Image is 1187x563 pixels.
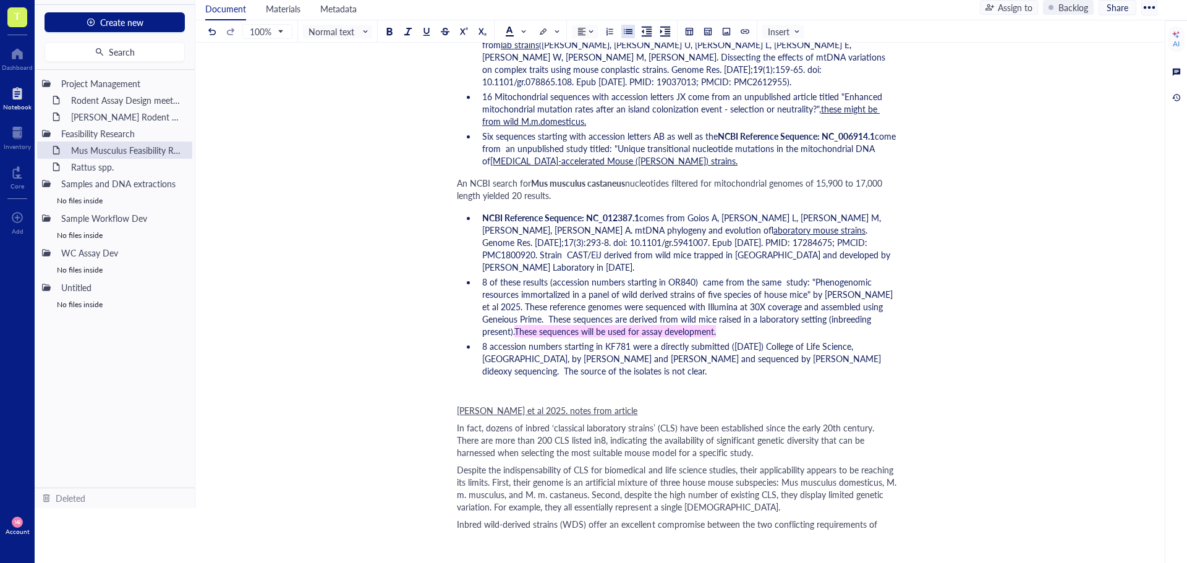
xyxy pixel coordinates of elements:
[66,158,187,176] div: Rattus spp.
[100,17,143,27] span: Create new
[37,261,192,279] div: No files inside
[14,520,20,525] span: MB
[37,227,192,244] div: No files inside
[482,276,895,337] span: 8 of these results (accession numbers starting in OR840) came from the same study: "Phenogenomic ...
[3,103,32,111] div: Notebook
[56,244,187,261] div: WC Assay Dev
[482,224,893,273] span: . Genome Res. [DATE];17(3):293-8. doi: 10.1101/gr.5941007. Epub [DATE]. PMID: 17284675; PMCID: PM...
[12,227,23,235] div: Add
[37,296,192,313] div: No files inside
[1107,2,1128,13] span: Share
[14,8,20,23] span: T
[1058,1,1088,14] div: Backlog
[6,528,30,535] div: Account
[514,325,716,337] span: These sequences will be used for assay development.
[457,421,877,459] span: In fact, dozens of inbred ‘classical laboratory strains’ (CLS) have been established since the ea...
[56,125,187,142] div: Feasibility Research
[66,91,187,109] div: Rodent Assay Design meeting_[DATE]
[320,2,357,15] span: Metadata
[11,163,24,190] a: Core
[45,42,185,62] button: Search
[490,155,738,167] span: [MEDICAL_DATA]-accelerated Mouse ([PERSON_NAME]) strains.
[482,340,883,377] span: 8 accession numbers starting in KF781 were a directly submitted ([DATE]) College of Life Science,...
[773,224,866,236] span: laboratory mouse strains
[501,38,539,51] span: lab strains
[482,90,885,115] span: 16 Mitochondrial sequences with accession letters JX come from an unpublished article titled "Enh...
[56,175,187,192] div: Samples and DNA extractions
[457,177,531,189] span: An NCBI search for
[768,26,801,37] span: Insert
[56,210,187,227] div: Sample Workflow Dev
[482,130,898,167] span: come from an unpublished study titled: "Unique transitional nucleotide mutations in the mitochond...
[205,2,246,15] span: Document
[482,38,888,88] span: ([PERSON_NAME], [PERSON_NAME] U, [PERSON_NAME] L, [PERSON_NAME] E, [PERSON_NAME] W, [PERSON_NAME]...
[718,130,875,142] span: NCBI Reference Sequence: NC_006914.1
[482,211,639,224] span: NCBI Reference Sequence: NC_012387.1
[45,12,185,32] button: Create new
[266,2,300,15] span: Materials
[3,83,32,111] a: Notebook
[998,1,1032,14] div: Assign to
[457,518,892,555] span: Inbred wild-derived strains (WDS) offer an excellent compromise between the two conflicting requi...
[66,108,187,125] div: [PERSON_NAME] Rodent Test Full Proposal
[457,404,637,417] span: [PERSON_NAME] et al 2025. notes from article
[250,26,283,37] span: 100%
[457,177,885,201] span: nucleotides filtered for mitochondrial genomes of 15,900 to 17,000 length yielded 20 results.
[2,64,33,71] div: Dashboard
[482,103,880,127] span: these might be from wild M.m.domesticus.
[66,142,187,159] div: Mus Musculus Feasibility Research
[482,211,883,236] span: comes from Goios A, [PERSON_NAME] L, [PERSON_NAME] M, [PERSON_NAME], [PERSON_NAME] A. mtDNA phylo...
[1173,39,1180,49] div: AI
[56,491,85,505] div: Deleted
[4,123,31,150] a: Inventory
[2,44,33,71] a: Dashboard
[4,143,31,150] div: Inventory
[56,75,187,92] div: Project Management
[56,279,187,296] div: Untitled
[308,26,369,37] span: Normal text
[482,130,718,142] span: Six sequences starting with accession letters AB as well as the
[457,464,899,513] span: Despite the indispensability of CLS for biomedical and life science studies, their applicability ...
[531,177,625,189] span: Mus musculus castaneus
[11,182,24,190] div: Core
[109,47,135,57] span: Search
[37,192,192,210] div: No files inside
